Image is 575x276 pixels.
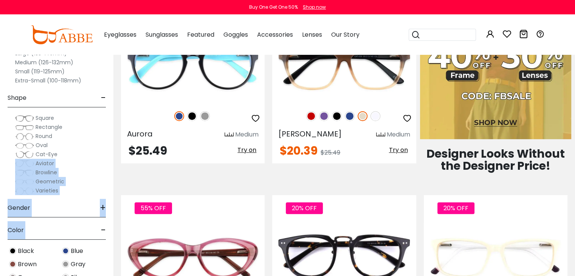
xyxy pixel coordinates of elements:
[9,260,16,268] img: Brown
[15,115,34,122] img: Square.png
[127,129,153,139] span: Aurora
[237,146,256,154] span: Try on
[36,150,57,158] span: Cat-Eye
[278,129,342,139] span: [PERSON_NAME]
[235,145,259,155] button: Try on
[174,111,184,121] img: Blue
[299,4,326,10] a: Shop now
[15,178,34,186] img: Geometric.png
[15,160,34,167] img: Aviator.png
[280,143,318,159] span: $20.39
[36,114,54,122] span: Square
[71,247,83,256] span: Blue
[225,132,234,138] img: size ruler
[36,160,54,167] span: Aviator
[8,89,26,107] span: Shape
[101,89,106,107] span: -
[286,202,323,214] span: 20% OFF
[426,146,565,174] span: Designer Looks Without the Designer Price!
[36,178,64,185] span: Geometric
[129,143,167,159] span: $25.49
[15,169,34,177] img: Browline.png
[36,141,48,149] span: Oval
[36,123,62,131] span: Rectangle
[71,260,85,269] span: Gray
[15,151,34,158] img: Cat-Eye.png
[437,202,474,214] span: 20% OFF
[135,202,172,214] span: 55% OFF
[387,145,410,155] button: Try on
[370,111,380,121] img: Translucent
[104,30,136,39] span: Eyeglasses
[101,221,106,239] span: -
[302,30,322,39] span: Lenses
[389,146,408,154] span: Try on
[62,260,69,268] img: Gray
[8,199,30,217] span: Gender
[31,25,93,44] img: abbeglasses.com
[100,199,106,217] span: +
[9,247,16,254] img: Black
[36,169,57,176] span: Browline
[332,111,342,121] img: Black
[358,111,367,121] img: Cream
[223,30,248,39] span: Goggles
[146,30,178,39] span: Sunglasses
[18,247,34,256] span: Black
[249,4,298,11] div: Buy One Get One 50%
[36,187,58,194] span: Varieties
[420,4,571,139] img: Fashion Blowout Sale
[15,76,81,85] label: Extra-Small (100-118mm)
[376,132,385,138] img: size ruler
[303,4,326,11] div: Shop now
[345,111,355,121] img: Blue
[331,30,360,39] span: Our Story
[62,247,69,254] img: Blue
[387,130,410,139] div: Medium
[235,130,259,139] div: Medium
[121,31,265,103] img: Blue Aurora - Acetate ,Universal Bridge Fit
[257,30,293,39] span: Accessories
[18,260,37,269] span: Brown
[15,133,34,140] img: Round.png
[321,148,340,157] span: $25.49
[200,111,210,121] img: Gray
[15,187,34,195] img: Varieties.png
[319,111,329,121] img: Purple
[306,111,316,121] img: Red
[15,58,73,67] label: Medium (126-132mm)
[15,67,65,76] label: Small (119-125mm)
[272,31,416,103] img: Cream Sonia - Acetate ,Eyeglasses
[36,132,52,140] span: Round
[187,30,214,39] span: Featured
[15,142,34,149] img: Oval.png
[15,124,34,131] img: Rectangle.png
[8,221,24,239] span: Color
[187,111,197,121] img: Black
